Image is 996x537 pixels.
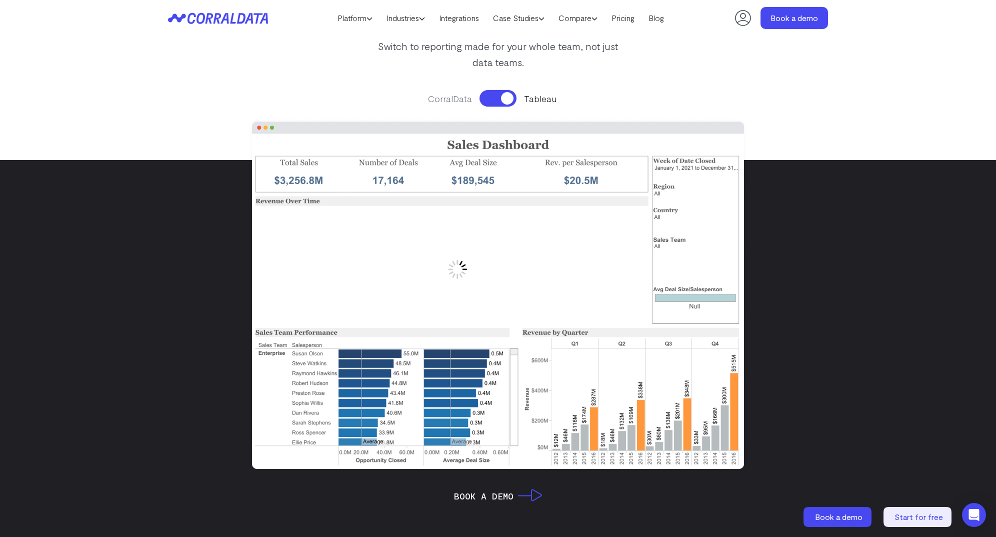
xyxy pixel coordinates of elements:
[604,11,641,26] a: Pricing
[524,92,584,105] span: Tableau
[962,503,986,527] div: Open Intercom Messenger
[883,507,953,527] a: Start for free
[803,507,873,527] a: Book a demo
[432,11,486,26] a: Integrations
[379,11,432,26] a: Industries
[371,38,625,70] p: Switch to reporting made for your whole team, not just data teams.
[412,92,472,105] span: CorralData
[551,11,604,26] a: Compare
[760,7,828,29] a: Book a demo
[641,11,671,26] a: Blog
[330,11,379,26] a: Platform
[894,512,943,521] span: Start for free
[815,512,862,521] span: Book a demo
[486,11,551,26] a: Case Studies
[454,489,542,503] a: Book a Demo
